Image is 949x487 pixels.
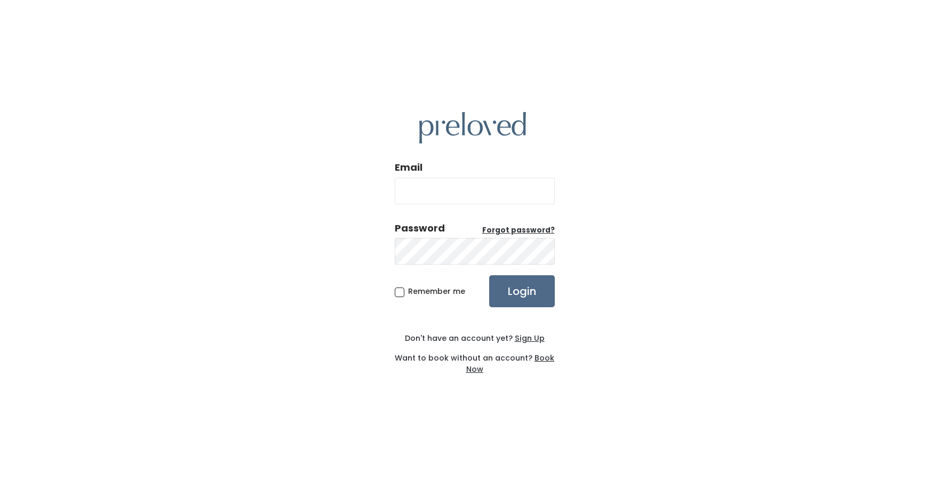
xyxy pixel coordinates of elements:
[515,333,545,344] u: Sign Up
[395,344,555,375] div: Want to book without an account?
[419,112,526,143] img: preloved logo
[482,225,555,235] u: Forgot password?
[513,333,545,344] a: Sign Up
[489,275,555,307] input: Login
[408,286,465,297] span: Remember me
[395,161,422,174] label: Email
[466,353,555,374] a: Book Now
[395,333,555,344] div: Don't have an account yet?
[395,221,445,235] div: Password
[482,225,555,236] a: Forgot password?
